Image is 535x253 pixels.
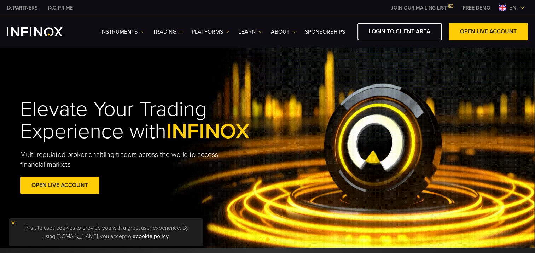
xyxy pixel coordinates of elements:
[100,28,144,36] a: Instruments
[273,237,277,242] span: Go to slide 3
[238,28,262,36] a: Learn
[506,4,519,12] span: en
[166,119,250,144] span: INFINOX
[20,98,283,143] h1: Elevate Your Trading Experience with
[386,5,458,11] a: JOIN OUR MAILING LIST
[2,4,43,12] a: INFINOX
[449,23,528,40] a: OPEN LIVE ACCOUNT
[458,4,496,12] a: INFINOX MENU
[266,237,270,242] span: Go to slide 2
[11,220,16,225] img: yellow close icon
[12,222,200,242] p: This site uses cookies to provide you with a great user experience. By using [DOMAIN_NAME], you a...
[20,150,230,170] p: Multi-regulated broker enabling traders across the world to access financial markets
[20,177,99,194] a: OPEN LIVE ACCOUNT
[258,237,263,242] span: Go to slide 1
[357,23,442,40] a: LOGIN TO CLIENT AREA
[153,28,183,36] a: TRADING
[43,4,78,12] a: INFINOX
[136,233,169,240] a: cookie policy
[192,28,229,36] a: PLATFORMS
[7,27,79,36] a: INFINOX Logo
[305,28,345,36] a: SPONSORSHIPS
[271,28,296,36] a: ABOUT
